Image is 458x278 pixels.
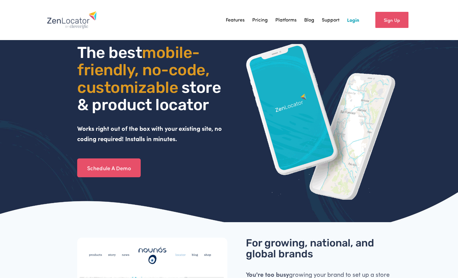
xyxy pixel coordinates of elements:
a: Blog [304,15,314,25]
img: ZenLocator phone mockup gif [246,44,396,200]
a: Schedule A Demo [77,158,141,177]
span: mobile- friendly, no-code, customizable [77,43,213,97]
a: Platforms [275,15,297,25]
span: For growing, national, and global brands [246,237,377,260]
a: Features [226,15,245,25]
strong: Works right out of the box with your existing site, no coding required! Installs in minutes. [77,124,223,143]
img: Zenlocator [47,11,97,29]
a: Support [322,15,339,25]
a: Pricing [252,15,268,25]
span: store & product locator [77,78,224,114]
span: The best [77,43,142,62]
a: Sign Up [375,12,408,28]
a: Login [347,15,359,25]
